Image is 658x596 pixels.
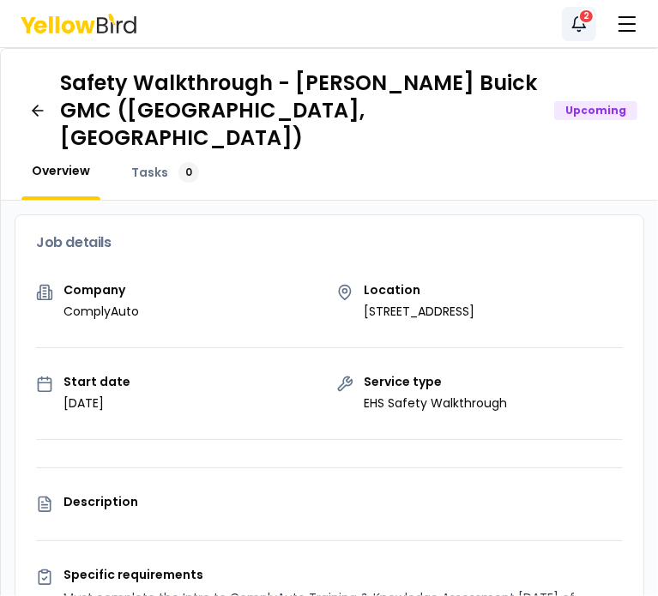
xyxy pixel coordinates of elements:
[121,162,209,183] a: Tasks0
[562,7,596,41] a: 2
[63,394,130,412] p: [DATE]
[60,69,540,152] h1: Safety Walkthrough - [PERSON_NAME] Buick GMC ([GEOGRAPHIC_DATA], [GEOGRAPHIC_DATA])
[63,284,139,296] p: Company
[364,394,507,412] p: EHS Safety Walkthrough
[63,496,623,508] p: Description
[36,236,623,250] h3: Job details
[32,162,90,179] span: Overview
[554,101,637,120] div: Upcoming
[364,303,474,320] p: [STREET_ADDRESS]
[178,162,199,183] div: 0
[63,376,130,388] p: Start date
[364,284,474,296] p: Location
[63,569,623,581] p: Specific requirements
[21,162,100,179] a: Overview
[131,164,168,181] span: Tasks
[63,303,139,320] p: ComplyAuto
[364,376,507,388] p: Service type
[578,9,595,24] div: 2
